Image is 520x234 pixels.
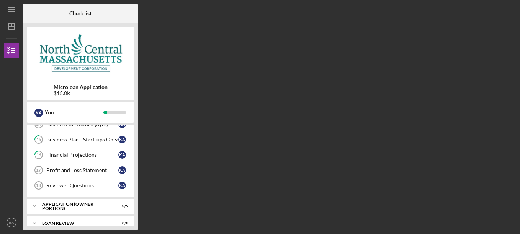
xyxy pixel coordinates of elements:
div: K A [118,182,126,189]
text: KA [9,221,14,225]
div: You [45,106,103,119]
button: KA [4,215,19,230]
a: 16Financial ProjectionsKA [31,147,130,162]
tspan: 16 [36,153,41,158]
div: LOAN REVIEW [42,221,109,226]
tspan: 17 [36,168,41,172]
b: Checklist [69,10,92,16]
tspan: 15 [36,137,41,142]
div: K A [118,166,126,174]
tspan: 18 [36,183,41,188]
img: Product logo [27,31,134,76]
div: Reviewer Questions [46,182,118,188]
div: 0 / 9 [114,204,128,208]
div: Business Plan - Start-ups Only [46,136,118,143]
div: Profit and Loss Statement [46,167,118,173]
b: Microloan Application [54,84,108,90]
div: K A [34,109,43,117]
a: 17Profit and Loss StatementKA [31,162,130,178]
div: Financial Projections [46,152,118,158]
a: 15Business Plan - Start-ups OnlyKA [31,132,130,147]
a: 18Reviewer QuestionsKA [31,178,130,193]
div: 0 / 8 [114,221,128,226]
div: APPLICATION (OWNER PORTION) [42,202,109,211]
div: $15.0K [54,90,108,96]
div: K A [118,136,126,143]
div: K A [118,151,126,159]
